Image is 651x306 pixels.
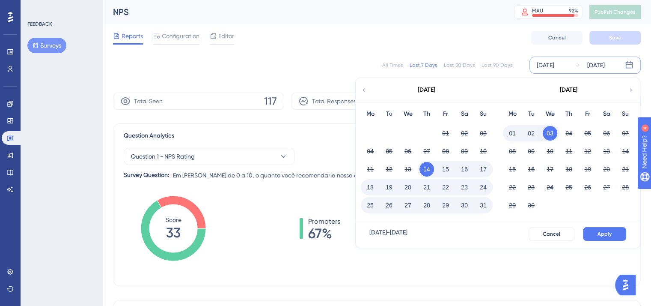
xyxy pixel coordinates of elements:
[541,109,559,119] div: We
[124,148,295,165] button: Question 1 - NPS Rating
[27,21,52,27] div: FEEDBACK
[618,162,633,177] button: 21
[419,180,434,195] button: 21
[438,126,453,141] button: 01
[438,198,453,213] button: 29
[597,231,612,237] span: Apply
[124,170,169,180] div: Survey Question:
[438,162,453,177] button: 15
[532,7,543,14] div: MAU
[505,144,520,159] button: 08
[589,31,641,45] button: Save
[113,6,493,18] div: NPS
[134,96,163,106] span: Total Seen
[505,180,520,195] button: 22
[599,180,614,195] button: 27
[524,144,538,159] button: 09
[401,144,415,159] button: 06
[543,162,557,177] button: 17
[401,180,415,195] button: 20
[476,198,490,213] button: 31
[505,198,520,213] button: 29
[543,126,557,141] button: 03
[580,144,595,159] button: 12
[597,109,616,119] div: Sa
[616,109,635,119] div: Su
[543,144,557,159] button: 10
[419,162,434,177] button: 14
[529,227,574,241] button: Cancel
[562,126,576,141] button: 04
[361,109,380,119] div: Mo
[308,216,340,227] span: Promoters
[482,62,512,69] div: Last 90 Days
[609,34,621,41] span: Save
[418,85,435,95] div: [DATE]
[562,162,576,177] button: 18
[455,109,474,119] div: Sa
[531,31,583,45] button: Cancel
[524,126,538,141] button: 02
[312,96,356,106] span: Total Responses
[166,216,181,223] tspan: Score
[560,85,577,95] div: [DATE]
[589,5,641,19] button: Publish Changes
[562,144,576,159] button: 11
[419,144,434,159] button: 07
[505,126,520,141] button: 01
[444,62,475,69] div: Last 30 Days
[569,7,578,14] div: 92 %
[457,144,472,159] button: 09
[524,198,538,213] button: 30
[382,62,403,69] div: All Times
[410,62,437,69] div: Last 7 Days
[548,34,566,41] span: Cancel
[580,162,595,177] button: 19
[599,126,614,141] button: 06
[457,180,472,195] button: 23
[595,9,636,15] span: Publish Changes
[166,225,181,241] tspan: 33
[401,162,415,177] button: 13
[587,60,605,70] div: [DATE]
[476,144,490,159] button: 10
[401,198,415,213] button: 27
[476,180,490,195] button: 24
[380,109,398,119] div: Tu
[363,162,378,177] button: 11
[599,162,614,177] button: 20
[599,144,614,159] button: 13
[580,126,595,141] button: 05
[382,144,396,159] button: 05
[562,180,576,195] button: 25
[173,170,425,180] span: Em [PERSON_NAME] de 0 a 10, o quanto você recomendaria nossa empresa para um amigo?
[559,109,578,119] div: Th
[522,109,541,119] div: Tu
[505,162,520,177] button: 15
[543,231,560,237] span: Cancel
[476,126,490,141] button: 03
[543,180,557,195] button: 24
[382,198,396,213] button: 26
[363,198,378,213] button: 25
[27,38,66,53] button: Surveys
[131,151,195,162] span: Question 1 - NPS Rating
[457,162,472,177] button: 16
[419,198,434,213] button: 28
[438,144,453,159] button: 08
[122,31,143,41] span: Reports
[583,227,626,241] button: Apply
[618,126,633,141] button: 07
[503,109,522,119] div: Mo
[218,31,234,41] span: Editor
[369,227,407,241] div: [DATE] - [DATE]
[474,109,493,119] div: Su
[618,144,633,159] button: 14
[524,180,538,195] button: 23
[417,109,436,119] div: Th
[537,60,554,70] div: [DATE]
[438,180,453,195] button: 22
[476,162,490,177] button: 17
[457,198,472,213] button: 30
